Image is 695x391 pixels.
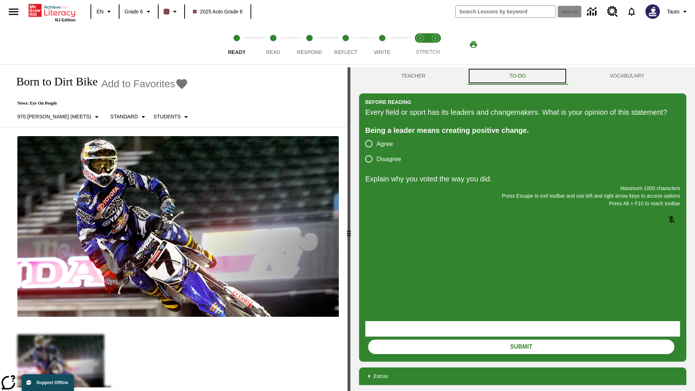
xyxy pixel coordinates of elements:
[14,110,104,123] button: Select Lexile, 970 Lexile (Meets)
[664,5,692,18] button: Profile/Settings
[228,49,246,55] span: Ready
[410,25,431,64] button: Stretch Read step 1 of 2
[641,2,664,21] button: Select a new avatar
[425,25,446,64] button: Stretch Respond step 2 of 2
[37,380,68,385] span: Support Offline
[365,106,680,118] div: Every field or sport has its leaders and changemakers. What is your opinion of this statement?
[29,3,76,22] div: Home
[125,8,143,16] span: Grade 6
[583,2,603,22] a: Data Center
[603,2,622,21] a: Resource Center, Will open in new tab
[365,185,680,192] p: Maximum 1000 characters
[3,1,24,22] button: Open side menu
[93,5,117,18] button: Language: EN, Select a language
[434,36,436,40] text: 2
[122,5,156,18] button: Grade: Grade 6, Select a grade
[3,6,106,12] body: Explain why you voted the way you did. Maximum 1000 characters Press Alt + F10 to reach toolbar P...
[365,98,411,106] h2: Before Reading
[97,8,104,16] span: EN
[101,77,188,90] button: Add to Favorites - Born to Dirt Bike
[288,25,330,64] button: Respond step 3 of 5
[467,67,568,85] button: TO-DO
[17,136,339,317] img: Motocross racer James Stewart flies through the air on his dirt bike.
[17,113,91,121] p: 970 [PERSON_NAME] (Meets)
[252,25,294,64] button: Read step 2 of 5
[663,211,680,228] button: Click to activate and allow voice recognition
[9,101,193,106] p: News: Eye On People
[374,49,390,55] span: Write
[359,67,467,85] button: Teacher
[368,340,674,354] button: Submit
[153,113,181,121] p: Students
[456,6,556,17] input: search field
[365,125,680,136] div: Being a leader means creating positive change.
[55,18,76,22] span: NJ Edition
[376,155,401,164] span: Disagree
[462,38,485,51] button: Print
[347,67,350,391] div: Press Enter or Spacebar and then press right and left arrow keys to move the slider
[667,8,679,16] span: Tauto
[9,75,98,88] h1: Born to Dirt Bike
[110,113,138,121] p: Standard
[297,49,322,55] span: Respond
[101,78,175,90] span: Add to Favorites
[416,49,440,55] span: STRETCH
[622,2,641,21] a: Notifications
[365,200,680,207] p: Press Alt + F10 to reach toolbar
[151,110,193,123] button: Select Student
[374,373,388,380] p: Extras
[193,8,243,16] span: 2025 Auto Grade 6
[161,5,182,18] button: Class color is dark brown. Change class color
[645,4,660,19] img: Avatar
[365,192,680,200] p: Press Escape to exit toolbar and use left and right arrow keys to access options
[568,67,686,85] button: VOCABULARY
[359,367,686,385] div: Extras
[350,67,695,391] div: activity
[359,67,686,85] div: Instructional Panel Tabs
[365,136,407,167] div: poll
[325,25,367,64] button: Reflect step 4 of 5
[365,173,680,185] p: Explain why you voted the way you did.
[419,36,421,40] text: 1
[334,49,358,55] span: Reflect
[376,139,393,149] span: Agree
[22,374,74,391] button: Support Offline
[361,25,403,64] button: Write step 5 of 5
[266,49,280,55] span: Read
[108,110,151,123] button: Scaffolds, Standard
[216,25,258,64] button: Ready step 1 of 5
